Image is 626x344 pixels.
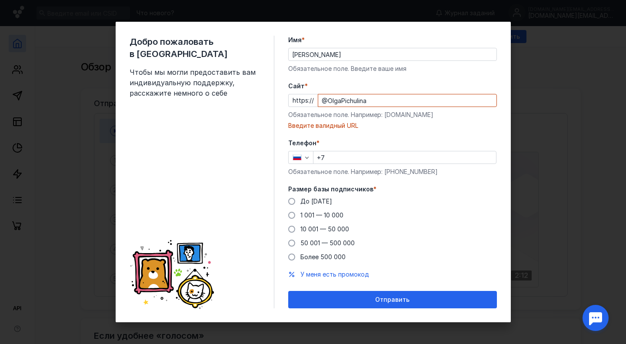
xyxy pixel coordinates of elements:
span: Имя [288,36,302,44]
button: У меня есть промокод [300,270,369,279]
div: Введите валидный URL [288,121,497,130]
span: Размер базы подписчиков [288,185,373,194]
span: Добро пожаловать в [GEOGRAPHIC_DATA] [130,36,260,60]
span: 1 001 — 10 000 [300,211,343,219]
span: Cайт [288,82,305,90]
span: Чтобы мы могли предоставить вам индивидуальную поддержку, расскажите немного о себе [130,67,260,98]
div: Обязательное поле. Например: [DOMAIN_NAME] [288,110,497,119]
span: 10 001 — 50 000 [300,225,349,233]
span: Телефон [288,139,316,147]
div: Обязательное поле. Например: [PHONE_NUMBER] [288,167,497,176]
span: До [DATE] [300,197,332,205]
span: 50 001 — 500 000 [300,239,355,247]
span: У меня есть промокод [300,271,369,278]
button: Отправить [288,291,497,308]
div: Обязательное поле. Введите ваше имя [288,64,497,73]
span: Отправить [375,296,410,304]
span: Более 500 000 [300,253,346,261]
